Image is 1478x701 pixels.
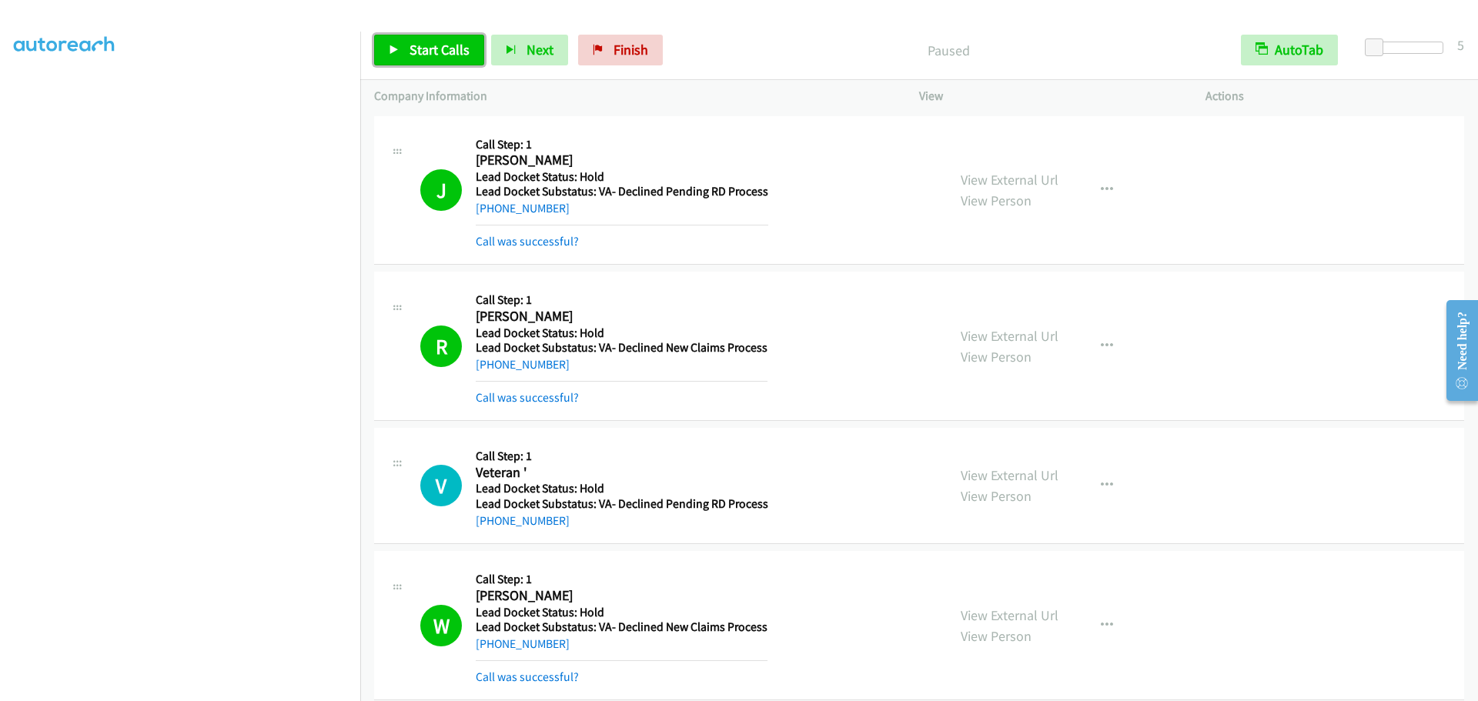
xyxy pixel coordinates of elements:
a: [PHONE_NUMBER] [476,357,570,372]
div: Delay between calls (in seconds) [1373,42,1443,54]
h5: Lead Docket Status: Hold [476,481,768,496]
a: View Person [961,348,1032,366]
h5: Lead Docket Status: Hold [476,325,767,341]
h1: W [420,605,462,646]
div: The call is yet to be attempted [420,465,462,506]
p: Paused [684,40,1213,61]
button: AutoTab [1241,35,1338,65]
p: Company Information [374,87,891,105]
a: View External Url [961,466,1058,484]
a: View External Url [961,327,1058,345]
div: 5 [1457,35,1464,55]
a: Start Calls [374,35,484,65]
h5: Call Step: 1 [476,572,767,587]
h2: [PERSON_NAME] [476,587,767,605]
iframe: Resource Center [1433,289,1478,412]
span: Start Calls [410,41,470,58]
h5: Call Step: 1 [476,449,768,464]
button: Next [491,35,568,65]
h5: Lead Docket Substatus: VA- Declined Pending RD Process [476,496,768,512]
h5: Lead Docket Status: Hold [476,169,768,185]
span: Finish [614,41,648,58]
h2: [PERSON_NAME] [476,152,762,169]
a: Call was successful? [476,234,579,249]
h1: J [420,169,462,211]
a: [PHONE_NUMBER] [476,201,570,215]
a: View Person [961,192,1032,209]
h1: R [420,325,462,367]
h5: Lead Docket Substatus: VA- Declined Pending RD Process [476,184,768,199]
p: Actions [1205,87,1464,105]
a: Finish [578,35,663,65]
a: View Person [961,627,1032,645]
a: View External Url [961,606,1058,624]
a: View External Url [961,171,1058,189]
a: View Person [961,487,1032,505]
a: Call was successful? [476,390,579,405]
a: [PHONE_NUMBER] [476,636,570,651]
h2: Veteran ' [476,464,762,482]
a: Call was successful? [476,669,579,684]
h5: Lead Docket Status: Hold [476,605,767,620]
h5: Lead Docket Substatus: VA- Declined New Claims Process [476,619,767,635]
h5: Lead Docket Substatus: VA- Declined New Claims Process [476,340,767,356]
h5: Call Step: 1 [476,137,768,152]
span: Next [527,41,553,58]
h2: [PERSON_NAME] [476,308,762,325]
p: View [919,87,1178,105]
h1: V [420,465,462,506]
h5: Call Step: 1 [476,292,767,308]
a: [PHONE_NUMBER] [476,513,570,528]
